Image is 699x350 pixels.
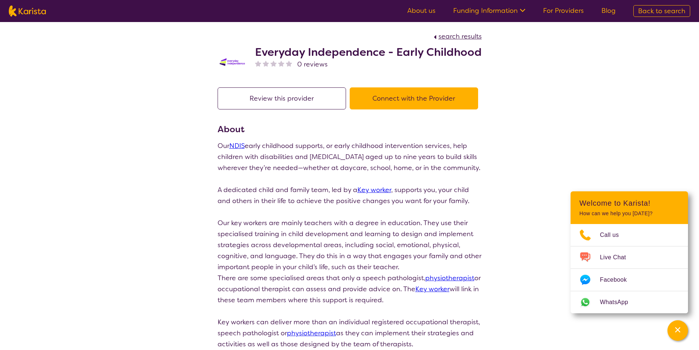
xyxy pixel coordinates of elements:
[415,285,449,293] a: Key worker
[600,252,635,263] span: Live Chat
[357,185,391,194] a: Key worker
[543,6,584,15] a: For Providers
[425,274,474,282] a: physiotherapist
[255,46,482,59] h2: Everyday Independence - Early Childhood
[600,230,628,241] span: Call us
[286,60,292,66] img: nonereviewstar
[218,219,481,271] span: Our key workers are mainly teachers with a degree in education. They use their specialised traini...
[218,87,346,109] button: Review this provider
[571,291,688,313] a: Web link opens in a new tab.
[438,32,482,41] span: search results
[278,60,284,66] img: nonereviewstar
[579,199,679,208] h2: Welcome to Karista!
[571,224,688,313] ul: Choose channel
[579,210,679,217] p: How can we help you [DATE]?
[350,94,482,103] a: Connect with the Provider
[432,32,482,41] a: search results
[9,6,46,17] img: Karista logo
[287,329,336,338] a: physiotherapist
[633,5,690,17] a: Back to search
[407,6,436,15] a: About us
[218,274,481,304] span: There are some specialised areas that only a speech pathologist, or occupational therapist can as...
[218,123,482,136] h3: About
[453,6,525,15] a: Funding Information
[571,191,688,313] div: Channel Menu
[229,141,245,150] a: NDIS
[297,59,328,70] span: 0 reviews
[255,60,261,66] img: nonereviewstar
[263,60,269,66] img: nonereviewstar
[270,60,277,66] img: nonereviewstar
[218,318,480,349] span: Key workers can deliver more than an individual registered occupational therapist, speech patholo...
[601,6,616,15] a: Blog
[600,297,637,308] span: WhatsApp
[350,87,478,109] button: Connect with the Provider
[218,185,469,205] span: A dedicated child and family team, led by a , supports you, your child and others in their life t...
[638,7,685,15] span: Back to search
[600,274,636,285] span: Facebook
[667,320,688,341] button: Channel Menu
[218,56,247,68] img: kdssqoqrr0tfqzmv8ac0.png
[218,94,350,103] a: Review this provider
[218,141,480,172] span: Our early childhood supports, or early childhood intervention services, help children with disabi...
